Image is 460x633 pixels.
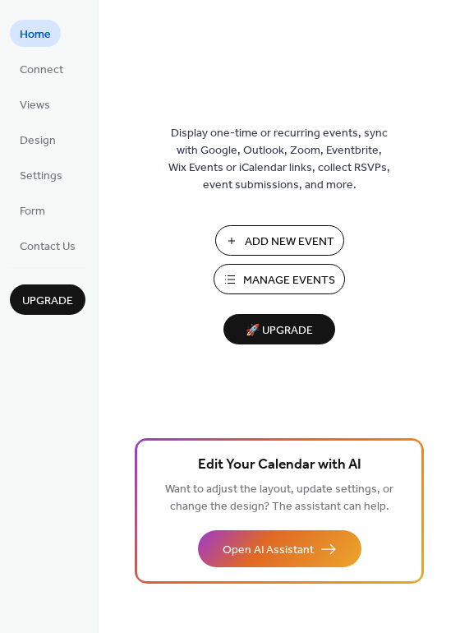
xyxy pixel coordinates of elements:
[10,196,55,224] a: Form
[214,264,345,294] button: Manage Events
[20,97,50,114] span: Views
[10,126,66,153] a: Design
[165,478,393,518] span: Want to adjust the layout, update settings, or change the design? The assistant can help.
[10,232,85,259] a: Contact Us
[10,284,85,315] button: Upgrade
[215,225,344,256] button: Add New Event
[10,20,61,47] a: Home
[20,238,76,256] span: Contact Us
[20,132,56,150] span: Design
[20,26,51,44] span: Home
[245,233,334,251] span: Add New Event
[243,272,335,289] span: Manage Events
[22,293,73,310] span: Upgrade
[20,168,62,185] span: Settings
[10,161,72,188] a: Settings
[198,454,361,477] span: Edit Your Calendar with AI
[10,55,73,82] a: Connect
[223,314,335,344] button: 🚀 Upgrade
[233,320,325,342] span: 🚀 Upgrade
[223,542,314,559] span: Open AI Assistant
[10,90,60,118] a: Views
[20,62,63,79] span: Connect
[168,125,390,194] span: Display one-time or recurring events, sync with Google, Outlook, Zoom, Eventbrite, Wix Events or ...
[20,203,45,220] span: Form
[198,530,361,567] button: Open AI Assistant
